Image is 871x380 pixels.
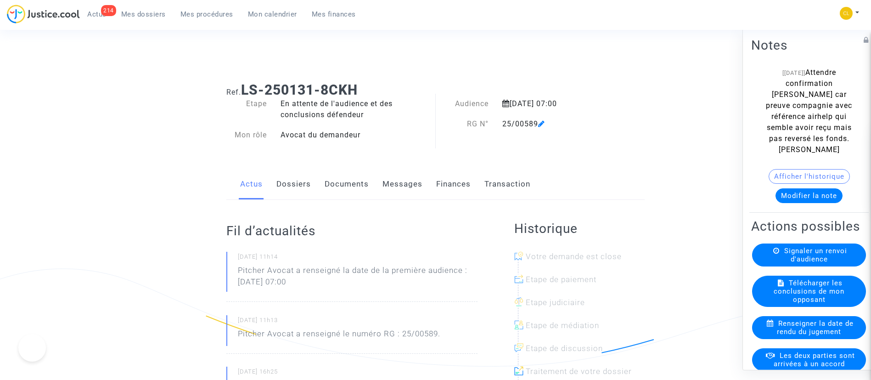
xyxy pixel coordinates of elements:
[495,98,615,109] div: [DATE] 07:00
[775,188,843,203] button: Modifier la note
[782,69,805,76] span: [[DATE]]
[382,169,422,199] a: Messages
[774,278,844,303] span: Télécharger les conclusions de mon opposant
[219,98,274,120] div: Etape
[7,5,80,23] img: jc-logo.svg
[238,253,478,265] small: [DATE] 11h14
[241,7,304,21] a: Mon calendrier
[514,221,645,237] h2: Historique
[238,265,478,292] p: Pitcher Avocat a renseigné la date de la première audience : [DATE] 07:00
[241,82,358,98] b: LS-250131-8CKH
[240,169,263,199] a: Actus
[173,7,241,21] a: Mes procédures
[484,169,530,199] a: Transaction
[101,5,116,16] div: 214
[495,119,615,130] div: 25/00589
[238,316,478,328] small: [DATE] 11h13
[121,10,166,18] span: Mes dossiers
[226,223,478,239] h2: Fil d’actualités
[312,10,356,18] span: Mes finances
[226,88,241,96] span: Ref.
[436,98,496,109] div: Audience
[526,252,622,261] span: Votre demande est close
[80,7,114,21] a: 214Actus
[436,169,471,199] a: Finances
[840,7,853,20] img: 6fca9af68d76bfc0a5525c74dfee314f
[774,351,855,368] span: Les deux parties sont arrivées à un accord
[784,246,847,263] span: Signaler un renvoi d'audience
[751,218,867,234] h2: Actions possibles
[219,130,274,141] div: Mon rôle
[238,368,478,380] small: [DATE] 16h25
[436,119,496,130] div: RG N°
[751,37,867,53] h2: Notes
[769,169,850,183] button: Afficher l'historique
[248,10,297,18] span: Mon calendrier
[274,130,436,141] div: Avocat du demandeur
[777,319,854,335] span: Renseigner la date de rendu du jugement
[304,7,363,21] a: Mes finances
[325,169,369,199] a: Documents
[180,10,233,18] span: Mes procédures
[276,169,311,199] a: Dossiers
[87,10,107,18] span: Actus
[18,334,46,362] iframe: Help Scout Beacon - Open
[238,328,440,344] p: Pitcher Avocat a renseigné le numéro RG : 25/00589.
[766,68,852,153] span: Attendre confirmation [PERSON_NAME] car preuve compagnie avec référence airhelp qui semble avoir ...
[114,7,173,21] a: Mes dossiers
[274,98,436,120] div: En attente de l'audience et des conclusions défendeur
